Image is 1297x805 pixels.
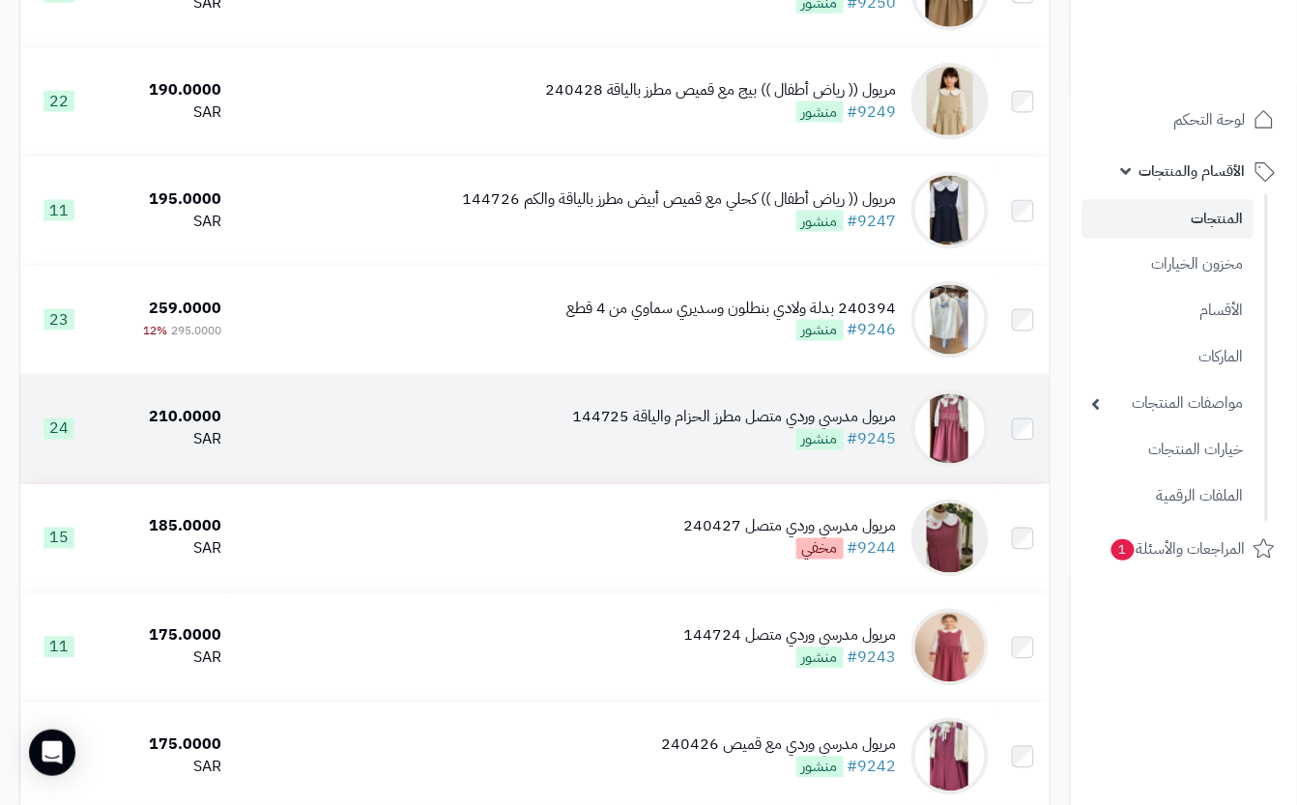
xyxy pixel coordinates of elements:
[911,390,989,468] img: مريول مدرسي وردي متصل مطرز الحزام والياقة 144725
[462,188,897,211] div: مريول (( رياض أطفال )) كحلي مع قميص أبيض مطرز بالياقة والكم 144726
[104,625,221,647] div: 175.0000
[1082,475,1254,517] a: الملفات الرقمية
[104,407,221,429] div: 210.0000
[1082,383,1254,424] a: مواصفات المنتجات
[848,319,897,342] a: #9246
[848,537,897,561] a: #9244
[104,188,221,211] div: 195.0000
[43,418,74,440] span: 24
[1082,244,1254,285] a: مخزون الخيارات
[43,200,74,221] span: 11
[104,734,221,757] div: 175.0000
[911,281,989,359] img: 240394 بدلة ولادي بنطلون وسديري سماوي من 4 قطع
[911,172,989,249] img: مريول (( رياض أطفال )) كحلي مع قميص أبيض مطرز بالياقة والكم 144726
[1082,97,1285,143] a: لوحة التحكم
[1082,429,1254,471] a: خيارات المنتجات
[796,647,844,669] span: منشور
[1139,158,1246,185] span: الأقسام والمنتجات
[104,211,221,233] div: SAR
[572,407,897,429] div: مريول مدرسي وردي متصل مطرز الحزام والياقة 144725
[796,211,844,232] span: منشور
[1082,526,1285,572] a: المراجعات والأسئلة1
[104,101,221,124] div: SAR
[911,609,989,686] img: مريول مدرسي وردي متصل 144724
[848,647,897,670] a: #9243
[43,528,74,549] span: 15
[1082,336,1254,378] a: الماركات
[796,320,844,341] span: منشور
[171,323,221,340] span: 295.0000
[143,323,167,340] span: 12%
[43,637,74,658] span: 11
[848,210,897,233] a: #9247
[684,516,897,538] div: مريول مدرسي وردي متصل 240427
[796,538,844,560] span: مخفي
[566,298,897,320] div: 240394 بدلة ولادي بنطلون وسديري سماوي من 4 قطع
[104,757,221,779] div: SAR
[1166,22,1279,63] img: logo-2.png
[848,756,897,779] a: #9242
[1110,538,1136,561] span: 1
[796,757,844,778] span: منشور
[848,428,897,451] a: #9245
[1082,290,1254,331] a: الأقسام
[911,63,989,140] img: مريول (( رياض أطفال )) بيج مع قميص مطرز بالياقة 240428
[911,500,989,577] img: مريول مدرسي وردي متصل 240427
[104,79,221,101] div: 190.0000
[104,516,221,538] div: 185.0000
[104,429,221,451] div: SAR
[662,734,897,757] div: مريول مدرسي وردي مع قميص 240426
[29,730,75,776] div: Open Intercom Messenger
[1082,199,1254,239] a: المنتجات
[684,625,897,647] div: مريول مدرسي وردي متصل 144724
[43,309,74,331] span: 23
[43,91,74,112] span: 22
[848,101,897,124] a: #9249
[796,101,844,123] span: منشور
[104,647,221,670] div: SAR
[911,718,989,795] img: مريول مدرسي وردي مع قميص 240426
[545,79,897,101] div: مريول (( رياض أطفال )) بيج مع قميص مطرز بالياقة 240428
[104,538,221,561] div: SAR
[1110,535,1246,562] span: المراجعات والأسئلة
[1174,106,1246,133] span: لوحة التحكم
[796,429,844,450] span: منشور
[149,297,221,320] span: 259.0000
